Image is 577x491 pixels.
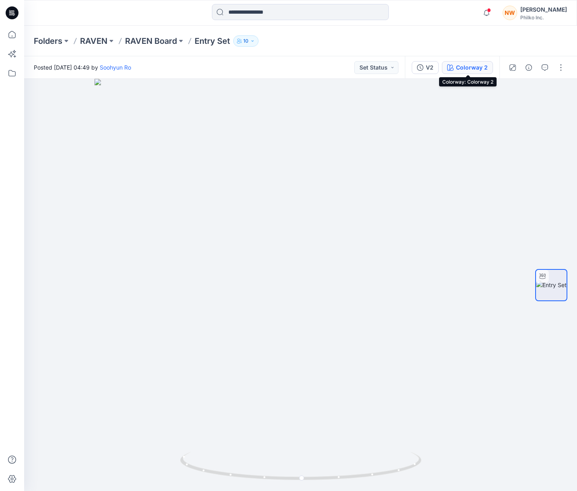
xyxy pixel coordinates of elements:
[195,35,230,47] p: Entry Set
[426,63,433,72] div: V2
[520,5,567,14] div: [PERSON_NAME]
[125,35,177,47] a: RAVEN Board
[80,35,107,47] a: RAVEN
[522,61,535,74] button: Details
[233,35,259,47] button: 10
[536,281,567,289] img: Entry Set
[100,64,131,71] a: Soohyun Ro
[243,37,248,45] p: 10
[503,6,517,20] div: NW
[412,61,439,74] button: V2
[456,63,488,72] div: Colorway 2
[34,35,62,47] a: Folders
[34,63,131,72] span: Posted [DATE] 04:49 by
[442,61,493,74] button: Colorway 2
[520,14,567,21] div: Philko Inc.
